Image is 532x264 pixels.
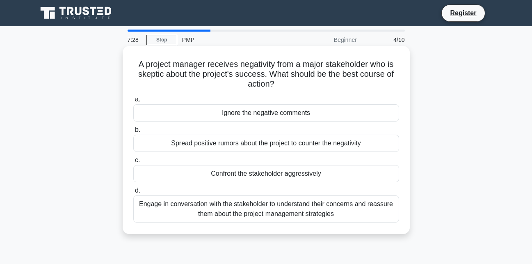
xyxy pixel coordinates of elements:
[290,32,362,48] div: Beginner
[133,195,399,223] div: Engage in conversation with the stakeholder to understand their concerns and reassure them about ...
[135,156,140,163] span: c.
[362,32,410,48] div: 4/10
[135,187,140,194] span: d.
[132,59,400,90] h5: A project manager receives negativity from a major stakeholder who is skeptic about the project's...
[135,96,140,103] span: a.
[445,8,481,18] a: Register
[133,104,399,122] div: Ignore the negative comments
[135,126,140,133] span: b.
[133,135,399,152] div: Spread positive rumors about the project to counter the negativity
[133,165,399,182] div: Confront the stakeholder aggressively
[123,32,146,48] div: 7:28
[146,35,177,45] a: Stop
[177,32,290,48] div: PMP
